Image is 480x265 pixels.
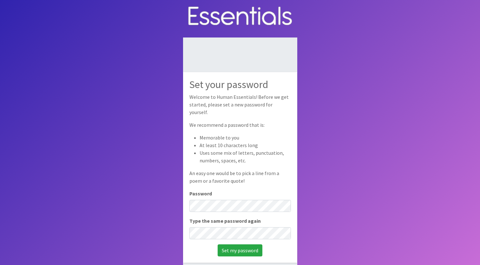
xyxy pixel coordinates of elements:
p: We recommend a password that is: [189,121,291,129]
label: Type the same password again [189,217,261,225]
p: An easy one would be to pick a line from a poem or a favorite quote! [189,169,291,185]
h2: Set your password [189,78,291,91]
input: Set my password [218,244,262,256]
li: At least 10 characters long [200,141,291,149]
li: Memorable to you [200,134,291,141]
label: Password [189,190,212,197]
p: Welcome to Human Essentials! Before we get started, please set a new password for yourself. [189,93,291,116]
li: Uses some mix of letters, punctuation, numbers, spaces, etc. [200,149,291,164]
